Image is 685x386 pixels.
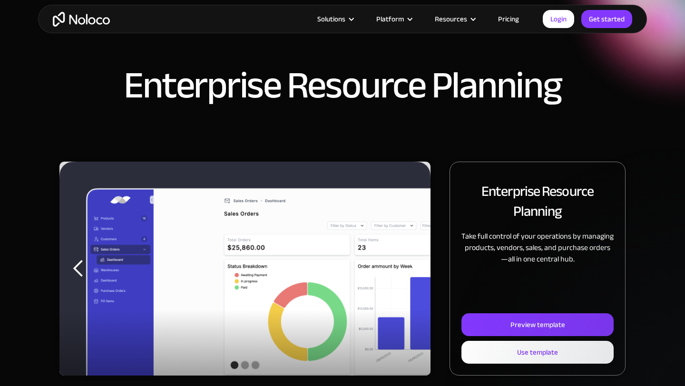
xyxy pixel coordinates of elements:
div: Show slide 2 of 3 [241,361,249,369]
a: Use template [461,341,614,364]
div: Solutions [305,13,364,25]
a: home [53,12,110,27]
a: Pricing [486,13,531,25]
p: Take full control of your operations by managing products, vendors, sales, and purchase orders—al... [461,231,614,265]
div: Resources [423,13,486,25]
div: Resources [435,13,467,25]
a: Login [543,10,574,28]
div: Platform [364,13,423,25]
div: Solutions [317,13,345,25]
a: Get started [581,10,632,28]
div: Platform [376,13,404,25]
h2: Enterprise Resource Planning [461,181,614,221]
div: Show slide 1 of 3 [231,361,238,369]
div: Show slide 3 of 3 [252,361,259,369]
h1: Enterprise Resource Planning [124,67,561,105]
a: Preview template [461,313,614,336]
div: 1 of 3 [59,162,431,376]
div: next slide [392,162,431,376]
div: previous slide [59,162,98,376]
div: carousel [59,162,431,376]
